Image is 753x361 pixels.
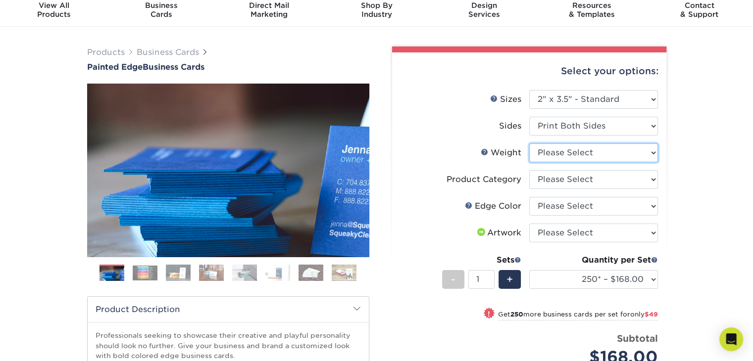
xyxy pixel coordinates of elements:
[646,1,753,10] span: Contact
[87,62,369,72] h1: Business Cards
[617,333,658,344] strong: Subtotal
[465,200,521,212] div: Edge Color
[215,1,323,10] span: Direct Mail
[510,311,523,318] strong: 250
[88,297,369,322] h2: Product Description
[87,29,369,311] img: Painted Edge 01
[323,1,430,19] div: Industry
[215,1,323,19] div: Marketing
[107,1,215,10] span: Business
[100,261,124,286] img: Business Cards 01
[481,147,521,159] div: Weight
[442,254,521,266] div: Sets
[506,272,513,287] span: +
[332,265,356,281] img: Business Cards 08
[645,311,658,318] span: $49
[232,265,257,281] img: Business Cards 05
[646,1,753,19] div: & Support
[719,327,743,351] div: Open Intercom Messenger
[87,62,369,72] a: Painted EdgeBusiness Cards
[538,1,645,19] div: & Templates
[323,1,430,10] span: Shop By
[265,265,290,281] img: Business Cards 06
[299,265,323,281] img: Business Cards 07
[400,52,658,90] div: Select your options:
[538,1,645,10] span: Resources
[137,47,199,57] a: Business Cards
[430,1,538,19] div: Services
[447,174,521,185] div: Product Category
[87,62,143,72] span: Painted Edge
[430,1,538,10] span: Design
[451,272,455,287] span: -
[199,265,224,281] img: Business Cards 04
[499,120,521,132] div: Sides
[488,309,490,319] span: !
[529,254,658,266] div: Quantity per Set
[490,93,521,105] div: Sizes
[630,311,658,318] span: only
[475,227,521,239] div: Artwork
[107,1,215,19] div: Cards
[166,265,191,281] img: Business Cards 03
[87,47,125,57] a: Products
[133,266,157,280] img: Business Cards 02
[498,311,658,320] small: Get more business cards per set for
